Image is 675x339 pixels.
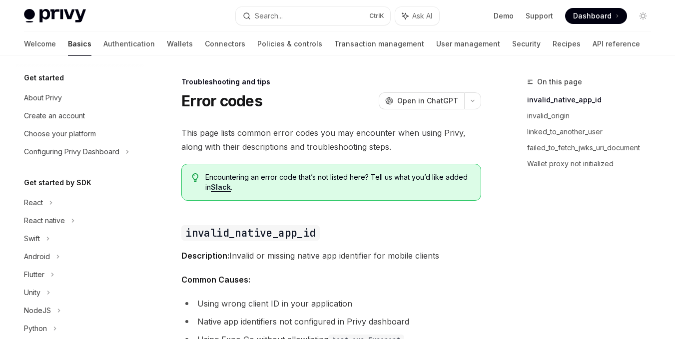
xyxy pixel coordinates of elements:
[24,305,51,317] div: NodeJS
[211,183,231,192] a: Slack
[24,251,50,263] div: Android
[181,315,481,329] li: Native app identifiers not configured in Privy dashboard
[181,249,481,263] span: Invalid or missing native app identifier for mobile clients
[24,323,47,335] div: Python
[526,11,553,21] a: Support
[103,32,155,56] a: Authentication
[573,11,612,21] span: Dashboard
[24,9,86,23] img: light logo
[494,11,514,21] a: Demo
[635,8,651,24] button: Toggle dark mode
[24,72,64,84] h5: Get started
[16,107,144,125] a: Create an account
[24,233,40,245] div: Swift
[205,172,471,192] span: Encountering an error code that’s not listed here? Tell us what you’d like added in .
[192,173,199,182] svg: Tip
[527,108,659,124] a: invalid_origin
[24,269,44,281] div: Flutter
[181,77,481,87] div: Troubleshooting and tips
[24,197,43,209] div: React
[512,32,541,56] a: Security
[527,140,659,156] a: failed_to_fetch_jwks_uri_document
[334,32,424,56] a: Transaction management
[553,32,581,56] a: Recipes
[565,8,627,24] a: Dashboard
[24,32,56,56] a: Welcome
[527,92,659,108] a: invalid_native_app_id
[181,297,481,311] li: Using wrong client ID in your application
[68,32,91,56] a: Basics
[24,215,65,227] div: React native
[167,32,193,56] a: Wallets
[24,287,40,299] div: Unity
[24,92,62,104] div: About Privy
[537,76,582,88] span: On this page
[16,125,144,143] a: Choose your platform
[181,92,262,110] h1: Error codes
[395,7,439,25] button: Ask AI
[369,12,384,20] span: Ctrl K
[181,225,319,241] code: invalid_native_app_id
[205,32,245,56] a: Connectors
[436,32,500,56] a: User management
[181,275,250,285] strong: Common Causes:
[24,177,91,189] h5: Get started by SDK
[255,10,283,22] div: Search...
[379,92,464,109] button: Open in ChatGPT
[527,156,659,172] a: Wallet proxy not initialized
[397,96,458,106] span: Open in ChatGPT
[24,146,119,158] div: Configuring Privy Dashboard
[24,110,85,122] div: Create an account
[181,251,229,261] strong: Description:
[593,32,640,56] a: API reference
[412,11,432,21] span: Ask AI
[257,32,322,56] a: Policies & controls
[16,89,144,107] a: About Privy
[527,124,659,140] a: linked_to_another_user
[181,126,481,154] span: This page lists common error codes you may encounter when using Privy, along with their descripti...
[236,7,391,25] button: Search...CtrlK
[24,128,96,140] div: Choose your platform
